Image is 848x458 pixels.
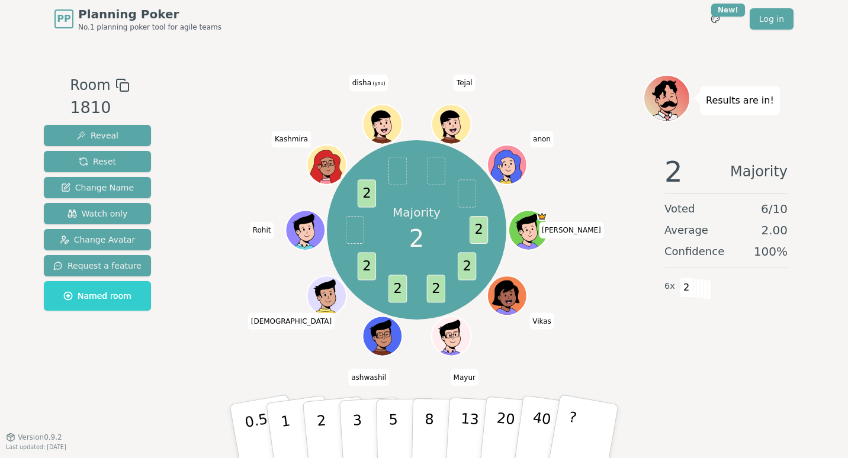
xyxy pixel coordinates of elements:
[393,204,441,221] p: Majority
[529,312,554,329] span: Click to change your name
[68,208,128,220] span: Watch only
[364,105,401,143] button: Click to change your avatar
[53,260,142,272] span: Request a feature
[6,433,62,442] button: Version0.9.2
[79,156,116,167] span: Reset
[469,216,487,244] span: 2
[706,92,774,109] p: Results are in!
[70,75,110,96] span: Room
[18,433,62,442] span: Version 0.9.2
[6,444,66,450] span: Last updated: [DATE]
[76,130,118,141] span: Reveal
[70,96,129,120] div: 1810
[44,229,151,250] button: Change Avatar
[78,22,221,32] span: No.1 planning poker tool for agile teams
[705,8,726,30] button: New!
[348,369,389,385] span: Click to change your name
[357,253,375,280] span: 2
[388,275,406,303] span: 2
[664,243,724,260] span: Confidence
[457,253,476,280] span: 2
[426,275,445,303] span: 2
[761,201,788,217] span: 6 / 10
[371,81,386,86] span: (you)
[664,201,695,217] span: Voted
[539,222,604,238] span: Click to change your name
[44,125,151,146] button: Reveal
[44,281,151,311] button: Named room
[537,211,547,221] span: Ajay Sanap is the host
[44,177,151,198] button: Change Name
[60,234,136,246] span: Change Avatar
[250,222,274,238] span: Click to change your name
[44,151,151,172] button: Reset
[761,222,788,238] span: 2.00
[57,12,70,26] span: PP
[664,222,708,238] span: Average
[349,75,388,91] span: Click to change your name
[248,312,335,329] span: Click to change your name
[451,369,478,385] span: Click to change your name
[44,203,151,224] button: Watch only
[754,243,788,260] span: 100 %
[357,180,375,208] span: 2
[711,4,745,17] div: New!
[409,221,424,256] span: 2
[730,157,788,186] span: Majority
[61,182,134,193] span: Change Name
[63,290,131,302] span: Named room
[454,75,476,91] span: Click to change your name
[664,280,675,293] span: 6 x
[750,8,794,30] a: Log in
[664,157,683,186] span: 2
[44,255,151,276] button: Request a feature
[78,6,221,22] span: Planning Poker
[272,131,311,147] span: Click to change your name
[530,131,554,147] span: Click to change your name
[54,6,221,32] a: PPPlanning PokerNo.1 planning poker tool for agile teams
[680,278,693,298] span: 2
